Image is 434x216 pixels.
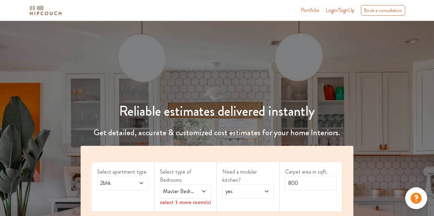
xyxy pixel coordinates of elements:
[99,179,133,187] span: 2bhk
[160,199,211,206] div: select 1 more room(s)
[224,187,258,195] span: yes
[222,168,274,184] label: Need a modular kitchen?
[285,168,337,176] label: Carpet area in sqft.
[160,168,211,184] label: Select type of Bedrooms
[285,176,337,190] input: Enter area sqft
[162,187,196,195] span: Master Bedroom
[361,5,405,16] div: Book a consultation
[28,3,63,18] span: logo-horizontal.svg
[77,103,357,119] h1: Reliable estimates delivered instantly
[97,168,149,176] label: Select apartment type
[326,6,355,14] span: Login/SignUp
[28,4,63,16] img: logo-horizontal.svg
[301,6,319,14] a: Portfolio
[77,128,357,138] h4: Get detailed, accurate & customized cost estimates for your home Interiors.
